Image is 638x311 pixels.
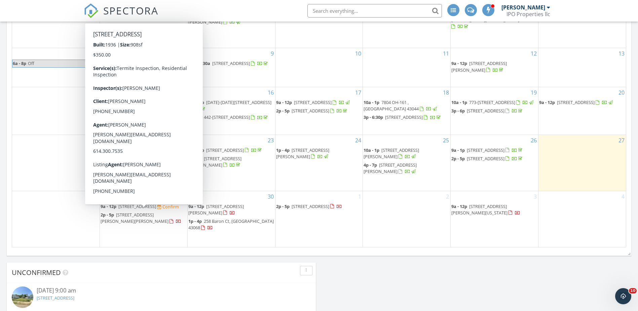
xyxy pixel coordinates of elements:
[615,288,631,304] iframe: Intercom live chat
[276,147,329,160] a: 1p - 4p [STREET_ADDRESS][PERSON_NAME]
[91,135,100,146] a: Go to September 21, 2025
[91,191,100,202] a: Go to September 28, 2025
[451,155,537,163] a: 2p - 5p [STREET_ADDRESS]
[451,99,534,105] a: 10a - 1p 773-[STREET_ADDRESS]
[445,191,450,202] a: Go to October 2, 2025
[451,203,467,209] span: 9a - 12p
[467,147,504,153] span: [STREET_ADDRESS]
[187,135,275,191] td: Go to September 23, 2025
[100,191,188,247] td: Go to September 29, 2025
[188,203,244,216] span: [STREET_ADDRESS][PERSON_NAME]
[364,113,450,122] a: 3p - 6:30p [STREET_ADDRESS]
[538,48,626,87] td: Go to September 13, 2025
[538,135,626,191] td: Go to September 27, 2025
[294,99,332,105] span: [STREET_ADDRESS]
[539,99,625,107] a: 9a - 12p [STREET_ADDRESS]
[276,203,362,211] a: 2p - 5p [STREET_ADDRESS]
[629,288,637,293] span: 10
[188,155,241,168] span: [STREET_ADDRESS][PERSON_NAME]
[103,3,158,18] span: SPECTORA
[188,60,269,66] a: 9a - 11:30a [STREET_ADDRESS]
[467,155,504,162] span: [STREET_ADDRESS]
[188,155,241,168] a: 5p - 8p [STREET_ADDRESS][PERSON_NAME]
[451,60,467,66] span: 9a - 12p
[206,99,271,105] span: [DATE]-[DATE][STREET_ADDRESS]
[292,108,329,114] span: [STREET_ADDRESS]
[539,99,555,105] span: 9a - 12p
[275,191,363,247] td: Go to October 1, 2025
[101,203,116,209] span: 9a - 12p
[276,146,362,161] a: 1p - 4p [STREET_ADDRESS][PERSON_NAME]
[101,60,116,66] span: 9a - 12p
[101,68,187,76] a: 2p - 5p [STREET_ADDRESS]
[94,48,100,59] a: Go to September 7, 2025
[266,135,275,146] a: Go to September 23, 2025
[12,286,311,310] a: [DATE] 9:00 am [STREET_ADDRESS]
[451,146,537,154] a: 9a - 1p [STREET_ADDRESS]
[206,147,244,153] span: [STREET_ADDRESS]
[276,203,290,209] span: 2p - 5p
[162,204,179,209] div: Confirm
[101,69,114,75] span: 2p - 5p
[266,87,275,98] a: Go to September 16, 2025
[451,60,507,73] a: 9a - 12p [STREET_ADDRESS][PERSON_NAME]
[188,60,210,66] span: 9a - 11:30a
[276,107,362,115] a: 2p - 5p [STREET_ADDRESS]
[363,135,451,191] td: Go to September 25, 2025
[364,147,379,153] span: 10a - 1p
[451,10,519,29] a: 1p - 4p [STREET_ADDRESS][PERSON_NAME][PERSON_NAME]
[188,203,244,216] a: 9a - 12p [STREET_ADDRESS][PERSON_NAME]
[187,87,275,135] td: Go to September 16, 2025
[529,87,538,98] a: Go to September 19, 2025
[179,135,187,146] a: Go to September 22, 2025
[118,203,156,209] span: [STREET_ADDRESS]
[12,60,27,67] span: 6a - 8p
[539,99,614,105] a: 9a - 12p [STREET_ADDRESS]
[212,60,250,66] span: [STREET_ADDRESS]
[116,69,154,75] span: [STREET_ADDRESS]
[12,191,100,247] td: Go to September 28, 2025
[276,99,362,107] a: 9a - 12p [STREET_ADDRESS]
[188,146,274,154] a: 11a - 2p [STREET_ADDRESS]
[442,135,450,146] a: Go to September 25, 2025
[101,146,187,161] a: 9a - 12p [STREET_ADDRESS][PERSON_NAME]
[188,60,274,68] a: 9a - 11:30a [STREET_ADDRESS]
[354,135,363,146] a: Go to September 24, 2025
[501,4,545,11] div: [PERSON_NAME]
[451,87,538,135] td: Go to September 19, 2025
[118,60,156,66] span: [STREET_ADDRESS]
[204,114,250,120] span: 442-[STREET_ADDRESS]
[442,87,450,98] a: Go to September 18, 2025
[188,147,204,153] span: 11a - 2p
[188,99,204,105] span: 10a - 1p
[12,48,100,87] td: Go to September 7, 2025
[617,48,626,59] a: Go to September 13, 2025
[100,48,188,87] td: Go to September 8, 2025
[276,108,290,114] span: 2p - 5p
[28,60,34,66] span: Off
[188,217,274,232] a: 1p - 4p 258 Baron Ct, [GEOGRAPHIC_DATA] 43068
[179,191,187,202] a: Go to September 29, 2025
[101,203,157,209] a: 9a - 12p [STREET_ADDRESS]
[532,191,538,202] a: Go to October 3, 2025
[451,203,537,217] a: 9a - 12p [STREET_ADDRESS][PERSON_NAME][US_STATE]
[451,48,538,87] td: Go to September 12, 2025
[451,203,508,216] span: [STREET_ADDRESS][PERSON_NAME][US_STATE]
[101,147,156,160] span: [STREET_ADDRESS][PERSON_NAME]
[100,135,188,191] td: Go to September 22, 2025
[364,162,417,174] a: 4p - 7p [STREET_ADDRESS][PERSON_NAME]
[101,203,187,211] a: 9a - 12p [STREET_ADDRESS] Confirm
[617,87,626,98] a: Go to September 20, 2025
[451,108,524,114] a: 3p - 6p [STREET_ADDRESS]
[385,114,423,120] span: [STREET_ADDRESS]
[275,87,363,135] td: Go to September 17, 2025
[363,191,451,247] td: Go to October 2, 2025
[101,60,187,68] a: 9a - 12p [STREET_ADDRESS]
[276,108,348,114] a: 2p - 5p [STREET_ADDRESS]
[266,191,275,202] a: Go to September 30, 2025
[364,99,438,112] a: 10a - 1p 7804 OH-161 , [GEOGRAPHIC_DATA] 43044
[12,135,100,191] td: Go to September 21, 2025
[469,99,515,105] span: 773-[STREET_ADDRESS]
[101,162,114,168] span: 4p - 7p
[101,69,173,75] a: 2p - 5p [STREET_ADDRESS]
